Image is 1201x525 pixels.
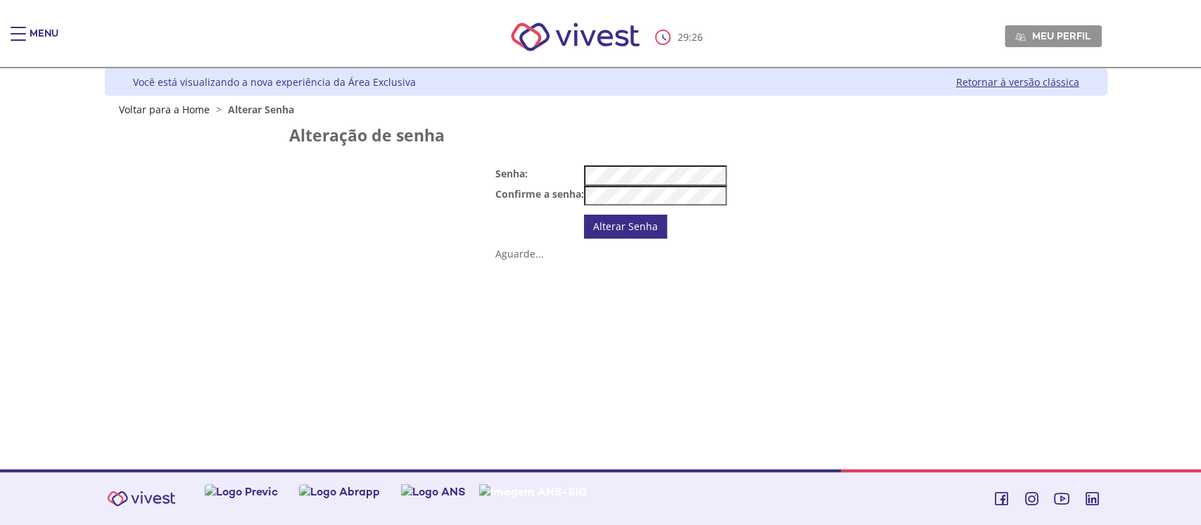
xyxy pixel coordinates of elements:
[401,484,466,499] img: Logo ANS
[479,484,587,499] img: Imagem ANS-SIG
[205,484,278,499] img: Logo Previc
[1005,25,1102,46] a: Meu perfil
[678,30,689,44] span: 29
[289,127,933,144] h2: Alteração de senha
[30,27,58,55] div: Menu
[956,75,1079,89] a: Retornar à versão clássica
[1032,30,1091,42] span: Meu perfil
[228,103,294,116] span: Alterar Senha
[299,484,380,499] img: Logo Abrapp
[495,7,655,67] img: Vivest
[495,247,584,260] div: Aguarde...
[99,483,184,514] img: Vivest
[1015,32,1026,42] img: Meu perfil
[655,30,706,45] div: :
[119,103,210,116] a: Voltar para a Home
[692,30,703,44] span: 26
[212,103,225,116] span: >
[94,68,1107,469] div: Vivest
[584,215,667,239] a: Alterar Senha
[495,187,584,201] label: Confirme a senha:
[133,75,416,89] div: Você está visualizando a nova experiência da Área Exclusiva
[105,116,1107,331] section: <span lang="pt-BR" dir="ltr">Alteração de Senha - Logado</span>
[495,167,528,180] label: Senha:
